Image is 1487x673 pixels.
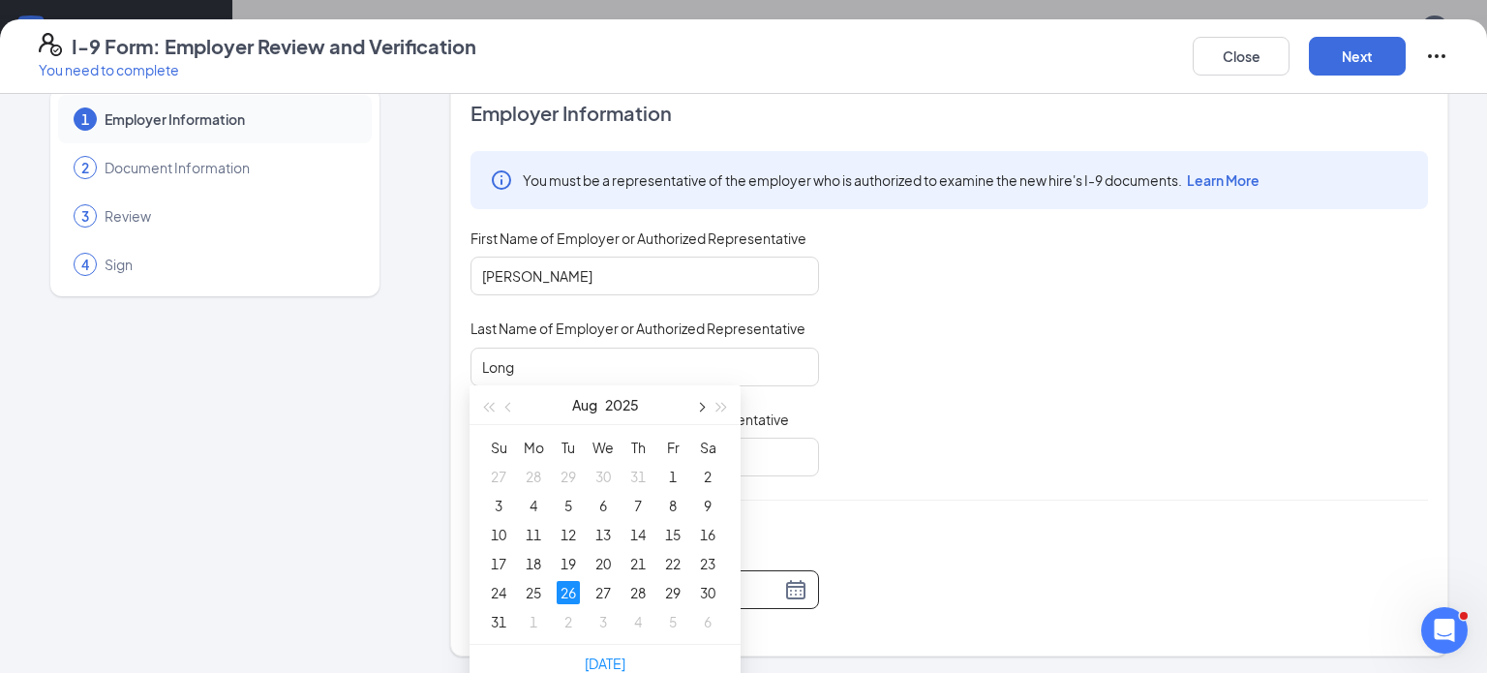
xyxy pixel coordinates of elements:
div: 3 [487,494,510,517]
div: 8 [661,494,684,517]
div: 17 [487,552,510,575]
td: 2025-08-27 [586,578,621,607]
td: 2025-08-03 [481,491,516,520]
td: 2025-08-06 [586,491,621,520]
td: 2025-08-07 [621,491,655,520]
svg: FormI9EVerifyIcon [39,33,62,56]
div: 29 [661,581,684,604]
div: 28 [522,465,545,488]
div: 30 [696,581,719,604]
a: Learn More [1182,171,1259,189]
td: 2025-07-30 [586,462,621,491]
td: 2025-08-01 [655,462,690,491]
div: 13 [592,523,615,546]
div: 28 [626,581,650,604]
td: 2025-08-18 [516,549,551,578]
span: Sign [105,255,352,274]
td: 2025-08-23 [690,549,725,578]
div: 5 [661,610,684,633]
th: We [586,433,621,462]
td: 2025-08-19 [551,549,586,578]
div: 29 [557,465,580,488]
td: 2025-07-29 [551,462,586,491]
td: 2025-08-02 [690,462,725,491]
td: 2025-08-17 [481,549,516,578]
div: 31 [487,610,510,633]
td: 2025-08-26 [551,578,586,607]
button: Next [1309,37,1406,76]
td: 2025-08-15 [655,520,690,549]
span: Review [105,206,352,226]
a: [DATE] [585,655,625,672]
span: Learn More [1187,171,1259,189]
div: 4 [522,494,545,517]
div: 27 [592,581,615,604]
span: You must be a representative of the employer who is authorized to examine the new hire's I-9 docu... [523,170,1259,190]
td: 2025-08-08 [655,491,690,520]
div: 10 [487,523,510,546]
span: Document Information [105,158,352,177]
div: 19 [557,552,580,575]
td: 2025-08-29 [655,578,690,607]
td: 2025-07-28 [516,462,551,491]
td: 2025-07-27 [481,462,516,491]
span: Employer Information [105,109,352,129]
button: 2025 [605,385,639,424]
div: 15 [661,523,684,546]
h4: I-9 Form: Employer Review and Verification [72,33,476,60]
div: 21 [626,552,650,575]
span: 2 [81,158,89,177]
td: 2025-08-16 [690,520,725,549]
th: Th [621,433,655,462]
div: 23 [696,552,719,575]
span: Employer Information [470,100,1428,127]
td: 2025-08-11 [516,520,551,549]
div: 6 [696,610,719,633]
div: 1 [522,610,545,633]
p: You need to complete [39,60,476,79]
td: 2025-07-31 [621,462,655,491]
div: 2 [557,610,580,633]
th: Su [481,433,516,462]
div: 7 [626,494,650,517]
div: 20 [592,552,615,575]
th: Sa [690,433,725,462]
td: 2025-08-30 [690,578,725,607]
span: First Name of Employer or Authorized Representative [470,229,806,248]
div: 14 [626,523,650,546]
div: 12 [557,523,580,546]
th: Fr [655,433,690,462]
td: 2025-08-21 [621,549,655,578]
td: 2025-08-13 [586,520,621,549]
svg: Ellipses [1425,45,1448,68]
td: 2025-08-12 [551,520,586,549]
div: 9 [696,494,719,517]
div: 26 [557,581,580,604]
td: 2025-08-25 [516,578,551,607]
span: Last Name of Employer or Authorized Representative [470,319,805,338]
th: Mo [516,433,551,462]
div: 3 [592,610,615,633]
td: 2025-09-02 [551,607,586,636]
div: 24 [487,581,510,604]
td: 2025-09-06 [690,607,725,636]
div: 22 [661,552,684,575]
div: 6 [592,494,615,517]
td: 2025-09-01 [516,607,551,636]
td: 2025-08-31 [481,607,516,636]
span: 1 [81,109,89,129]
td: 2025-08-28 [621,578,655,607]
div: 11 [522,523,545,546]
div: 31 [626,465,650,488]
td: 2025-08-04 [516,491,551,520]
button: Aug [572,385,597,424]
div: 18 [522,552,545,575]
iframe: Intercom live chat [1421,607,1468,654]
svg: Info [490,168,513,192]
td: 2025-08-20 [586,549,621,578]
div: 5 [557,494,580,517]
td: 2025-09-04 [621,607,655,636]
div: 16 [696,523,719,546]
td: 2025-08-14 [621,520,655,549]
td: 2025-08-05 [551,491,586,520]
